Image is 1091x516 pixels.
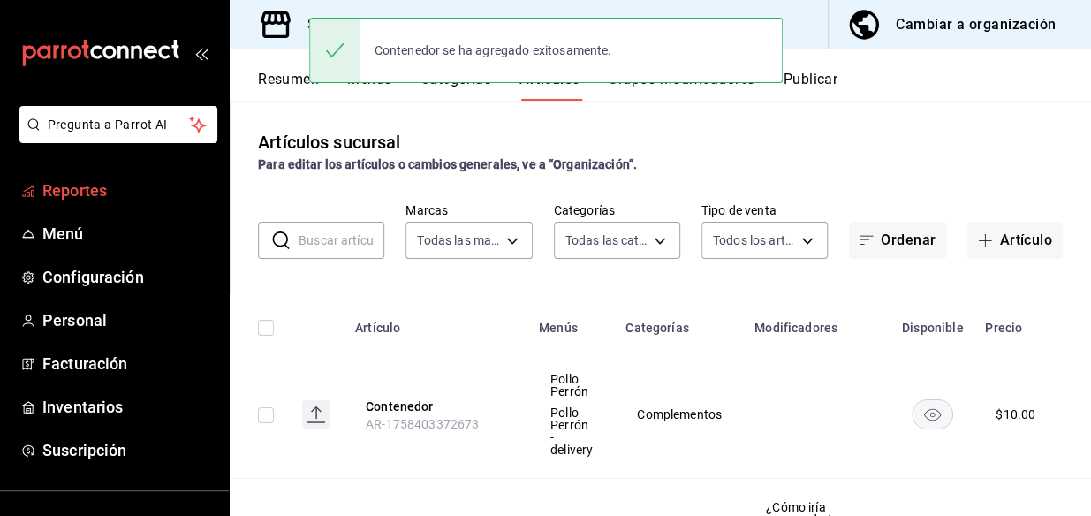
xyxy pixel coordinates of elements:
button: Resumen [258,71,319,101]
a: Pregunta a Parrot AI [12,128,217,147]
input: Buscar artículo [299,223,384,258]
button: Publicar [783,71,837,101]
th: Artículo [345,294,528,351]
div: $ 10.00 [996,406,1035,423]
span: Pregunta a Parrot AI [48,116,190,134]
h3: Sucursal: Pollo Perrón (Ver) [293,14,489,35]
span: Todas las categorías, Sin categoría [565,231,648,249]
span: Menú [42,222,215,246]
button: availability-product [912,399,953,429]
th: Menús [528,294,615,351]
div: Contenedor se ha agregado exitosamente. [360,31,626,70]
th: Disponible [890,294,974,351]
span: Personal [42,308,215,332]
span: Todos los artículos [713,231,795,249]
span: Facturación [42,352,215,376]
strong: Para editar los artículos o cambios generales, ve a “Organización”. [258,157,637,171]
button: Pregunta a Parrot AI [19,106,217,143]
button: edit-product-location [366,398,507,415]
span: Reportes [42,178,215,202]
label: Marcas [405,204,532,216]
span: Pollo Perrón - delivery [550,406,593,456]
button: open_drawer_menu [194,46,208,60]
label: Tipo de venta [701,204,828,216]
div: Cambiar a organización [896,12,1056,37]
span: Todas las marcas, Sin marca [417,231,499,249]
th: Categorías [615,294,744,351]
div: navigation tabs [258,71,1091,101]
span: Pollo Perrón [550,373,593,398]
div: Artículos sucursal [258,129,400,156]
button: Artículo [967,222,1063,259]
button: Ordenar [849,222,946,259]
th: Modificadores [744,294,890,351]
span: Inventarios [42,395,215,419]
span: Suscripción [42,438,215,462]
span: AR-1758403372673 [366,417,479,431]
label: Categorías [554,204,680,216]
span: Complementos [637,408,722,421]
th: Precio [974,294,1064,351]
span: Configuración [42,265,215,289]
